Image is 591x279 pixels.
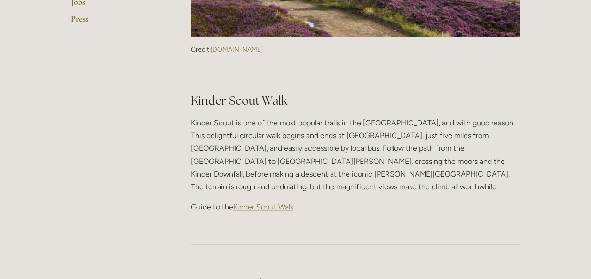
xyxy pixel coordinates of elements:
h2: Kinder Scout Walk [191,76,520,109]
a: Press [71,14,161,31]
a: Kinder Scout Walk [233,202,293,211]
p: Kinder Scout is one of the most popular trails in the [GEOGRAPHIC_DATA], and with good reason. Th... [191,116,520,193]
p: Guide to the . [191,201,520,213]
p: Credit: [191,46,520,54]
a: [DOMAIN_NAME] [211,46,263,54]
